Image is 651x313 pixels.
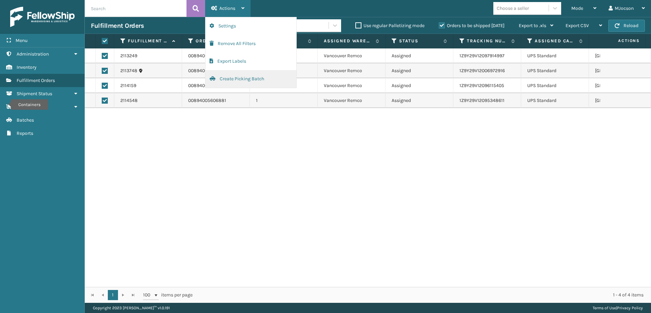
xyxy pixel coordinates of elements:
span: Export CSV [566,23,589,28]
td: Assigned [386,63,453,78]
div: | [593,303,643,313]
td: UPS Standard [521,63,589,78]
td: 00894005606881 [182,93,250,108]
a: 1Z9Y29V12097914997 [459,53,505,59]
td: Assigned [386,78,453,93]
a: 2113748 [120,67,137,74]
a: 1Z9Y29V12096115405 [459,83,504,88]
label: Assigned Warehouse [324,38,372,44]
span: Containers [17,104,40,110]
td: Assigned [386,48,453,63]
span: Export to .xls [519,23,546,28]
label: Assigned Carrier Service [535,38,576,44]
td: Vancouver Remco [318,78,386,93]
td: UPS Standard [521,78,589,93]
button: Reload [608,20,645,32]
span: Shipment Status [17,91,52,97]
div: 1 - 4 of 4 items [202,292,644,298]
td: Assigned [386,93,453,108]
span: Administration [17,51,49,57]
td: Vancouver Remco [318,48,386,63]
td: Vancouver Remco [318,93,386,108]
a: 2113249 [120,53,137,59]
a: 2114159 [120,82,136,89]
span: 100 [143,292,153,298]
td: UPS Standard [521,48,589,63]
td: 00894005601613 [182,63,250,78]
a: 1Z9Y29V12006972916 [459,68,505,74]
label: Orders to be shipped [DATE] [439,23,505,28]
span: Mode [571,5,583,11]
button: Settings [205,17,296,35]
td: 00894005602885 [182,78,250,93]
span: Reports [17,130,33,136]
span: Actions [219,5,235,11]
label: Status [399,38,440,44]
button: Export Labels [205,53,296,70]
label: Tracking Number [467,38,508,44]
span: Menu [16,38,27,43]
button: Remove All Filters [205,35,296,53]
label: Order Number [196,38,237,44]
label: Fulfillment Order Id [128,38,169,44]
span: Batches [17,117,34,123]
p: Copyright 2023 [PERSON_NAME]™ v 1.0.191 [93,303,170,313]
span: Actions [597,35,644,46]
img: logo [10,7,75,27]
td: Vancouver Remco [318,63,386,78]
a: Privacy Policy [617,306,643,310]
a: 2114548 [120,97,138,104]
a: 1 [108,290,118,300]
span: Fulfillment Orders [17,78,55,83]
span: Inventory [17,64,37,70]
td: 00894005598738 [182,48,250,63]
div: Choose a seller [497,5,529,12]
h3: Fulfillment Orders [91,22,144,30]
label: Use regular Palletizing mode [355,23,425,28]
button: Create Picking Batch [205,70,296,88]
a: Terms of Use [593,306,616,310]
td: UPS Standard [521,93,589,108]
span: items per page [143,290,193,300]
a: 1Z9Y29V12095348611 [459,98,505,103]
td: 1 [250,93,318,108]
